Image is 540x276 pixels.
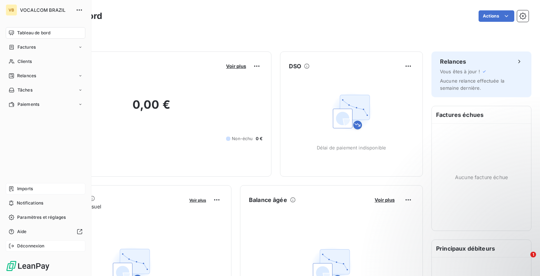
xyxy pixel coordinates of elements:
h6: Balance âgée [249,196,287,204]
span: Tableau de bord [17,30,50,36]
a: Factures [6,41,85,53]
h6: Factures échues [432,106,531,123]
span: Voir plus [226,63,246,69]
a: Paramètres et réglages [6,212,85,223]
span: Imports [17,186,33,192]
span: Paramètres et réglages [17,214,66,221]
span: Voir plus [189,198,206,203]
a: Tâches [6,84,85,96]
span: 0 € [256,135,262,142]
span: Non-échu [232,135,252,142]
a: Relances [6,70,85,82]
span: VOCALCOM BRAZIL [20,7,71,13]
iframe: Intercom notifications message [397,207,540,257]
h6: DSO [289,62,301,70]
a: Aide [6,226,85,237]
span: Vous êtes à jour ! [440,69,480,74]
a: Clients [6,56,85,67]
img: Empty state [329,89,374,135]
button: Voir plus [224,63,248,69]
span: Tâches [17,87,32,93]
button: Voir plus [187,197,208,203]
a: Imports [6,183,85,194]
span: Relances [17,73,36,79]
iframe: Intercom live chat [516,252,533,269]
span: 1 [530,252,536,257]
img: Logo LeanPay [6,260,50,272]
span: Paiements [17,101,39,108]
button: Actions [479,10,514,22]
span: Déconnexion [17,243,45,249]
span: Délai de paiement indisponible [317,145,386,151]
span: Factures [17,44,36,50]
span: Clients [17,58,32,65]
button: Voir plus [372,197,397,203]
span: Chiffre d'affaires mensuel [40,203,184,210]
h6: Relances [440,57,466,66]
a: Tableau de bord [6,27,85,39]
a: Paiements [6,99,85,110]
span: Aucune relance effectuée la semaine dernière. [440,78,504,91]
span: Aide [17,228,27,235]
div: VB [6,4,17,16]
h2: 0,00 € [40,98,262,119]
span: Notifications [17,200,43,206]
span: Aucune facture échue [455,173,508,181]
span: Voir plus [375,197,395,203]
